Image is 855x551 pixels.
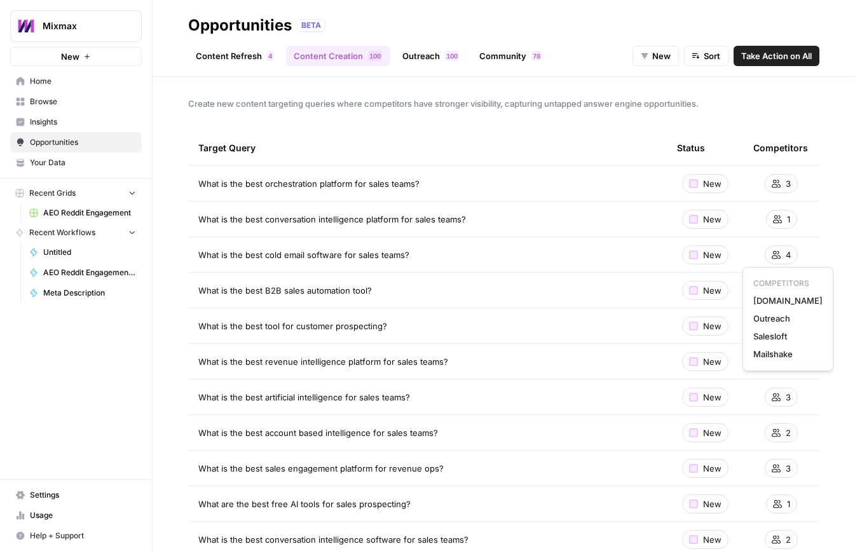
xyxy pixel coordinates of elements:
span: 8 [537,51,540,61]
button: New [10,47,142,66]
div: BETA [297,19,325,32]
a: AEO Reddit Engagement [24,203,142,223]
span: 0 [373,51,377,61]
a: Browse [10,92,142,112]
span: 1 [787,213,790,226]
a: Your Data [10,153,142,173]
span: Opportunities [30,137,136,148]
button: Workspace: Mixmax [10,10,142,42]
span: 2 [786,426,791,439]
span: 2 [786,533,791,546]
span: 1 [446,51,450,61]
button: Recent Grids [10,184,142,203]
a: Home [10,71,142,92]
div: Status [677,130,705,165]
a: Outreach100 [395,46,467,66]
span: Home [30,76,136,87]
span: New [703,498,722,510]
span: Insights [30,116,136,128]
span: AEO Reddit Engagement [43,207,136,219]
span: Untitled [43,247,136,258]
button: Recent Workflows [10,223,142,242]
a: Usage [10,505,142,526]
a: Meta Description [24,283,142,303]
span: What is the best sales engagement platform for revenue ops? [198,462,444,475]
span: 1 [787,498,790,510]
span: New [703,213,722,226]
span: Recent Workflows [29,227,95,238]
a: Community78 [472,46,549,66]
span: 4 [268,51,272,61]
span: Take Action on All [741,50,812,62]
span: Usage [30,510,136,521]
span: 0 [450,51,454,61]
div: 4 [267,51,273,61]
a: Settings [10,485,142,505]
button: New [633,46,679,66]
span: New [652,50,671,62]
a: Content Refresh4 [188,46,281,66]
button: Take Action on All [734,46,819,66]
span: Salesloft [753,330,823,343]
span: Sort [704,50,720,62]
span: What is the best revenue intelligence platform for sales teams? [198,355,448,368]
span: What is the best orchestration platform for sales teams? [198,177,420,190]
span: Mailshake [753,348,823,360]
img: Mixmax Logo [15,15,38,37]
span: 4 [786,248,791,261]
span: 7 [533,51,537,61]
span: 0 [377,51,381,61]
div: 78 [531,51,542,61]
span: Create new content targeting queries where competitors have stronger visibility, capturing untapp... [188,97,819,110]
span: Settings [30,489,136,501]
div: 100 [368,51,382,61]
span: 3 [786,391,791,404]
a: Content Creation100 [286,46,390,66]
span: What are the best free AI tools for sales prospecting? [198,498,411,510]
span: New [61,50,79,63]
span: Browse [30,96,136,107]
span: What is the best artificial intelligence for sales teams? [198,391,410,404]
span: New [703,426,722,439]
button: Sort [684,46,728,66]
a: Insights [10,112,142,132]
span: New [703,391,722,404]
span: 3 [786,177,791,190]
span: Recent Grids [29,187,76,199]
a: AEO Reddit Engagement - Fork [24,262,142,283]
span: What is the best account based intelligence for sales teams? [198,426,438,439]
span: COMPETITORS [753,278,823,289]
span: AEO Reddit Engagement - Fork [43,267,136,278]
span: New [703,355,722,368]
span: Mixmax [43,20,120,32]
span: Help + Support [30,530,136,541]
span: New [703,533,722,546]
span: New [703,320,722,332]
div: 100 [445,51,459,61]
a: Opportunities [10,132,142,153]
span: 0 [454,51,458,61]
div: Opportunities [188,15,292,36]
span: What is the best conversation intelligence software for sales teams? [198,533,469,546]
span: 3 [786,462,791,475]
span: Your Data [30,157,136,168]
span: New [703,462,722,475]
a: Untitled [24,242,142,262]
div: Target Query [198,130,657,165]
span: What is the best conversation intelligence platform for sales teams? [198,213,466,226]
span: New [703,284,722,297]
div: Competitors [753,130,808,165]
span: 1 [369,51,373,61]
span: Meta Description [43,287,136,299]
span: [DOMAIN_NAME] [753,294,823,307]
span: New [703,248,722,261]
button: Help + Support [10,526,142,546]
span: Outreach [753,312,823,325]
span: What is the best cold email software for sales teams? [198,248,409,261]
span: New [703,177,722,190]
span: What is the best tool for customer prospecting? [198,320,387,332]
span: What is the best B2B sales automation tool? [198,284,372,297]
